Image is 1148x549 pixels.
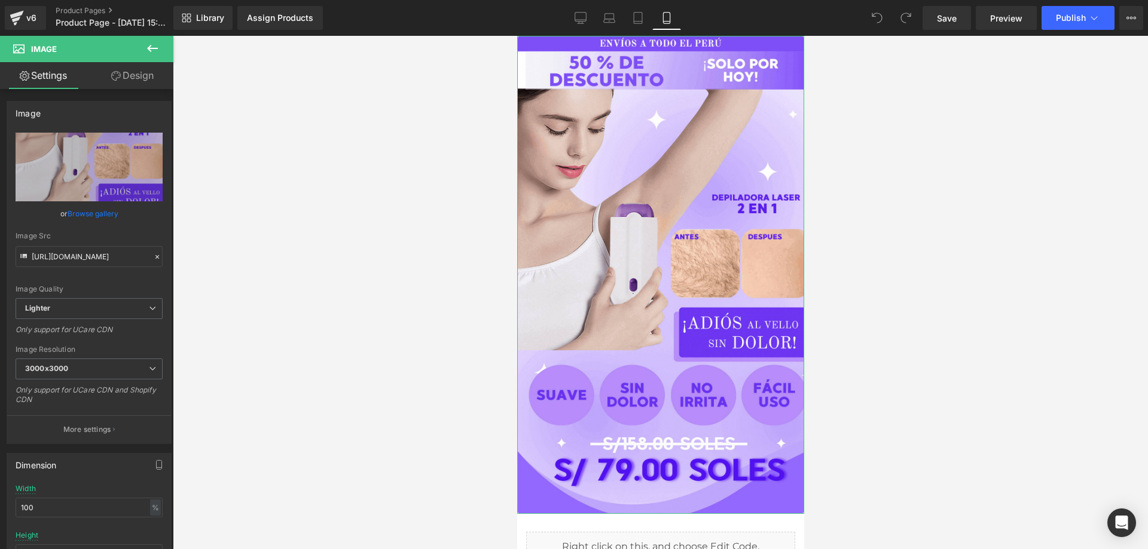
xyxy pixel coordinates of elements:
div: Assign Products [247,13,313,23]
a: Product Pages [56,6,193,16]
a: Tablet [624,6,652,30]
input: Link [16,246,163,267]
div: Width [16,484,36,493]
a: Preview [976,6,1037,30]
a: New Library [173,6,233,30]
button: More settings [7,415,171,443]
a: Desktop [566,6,595,30]
div: Image Quality [16,285,163,293]
input: auto [16,498,163,517]
b: 3000x3000 [25,364,68,373]
div: % [150,499,161,516]
a: Laptop [595,6,624,30]
span: Library [196,13,224,23]
div: Image [16,102,41,118]
a: Browse gallery [68,203,118,224]
span: Product Page - [DATE] 15:30:32 [56,18,170,27]
button: Undo [865,6,889,30]
span: Save [937,12,957,24]
div: or [16,207,163,220]
button: Redo [894,6,918,30]
div: Dimension [16,453,57,470]
span: Image [31,44,57,54]
div: Image Src [16,232,163,240]
div: Image Resolution [16,345,163,354]
div: Open Intercom Messenger [1107,508,1136,537]
a: v6 [5,6,46,30]
a: Mobile [652,6,681,30]
div: Only support for UCare CDN and Shopify CDN [16,385,163,412]
p: More settings [63,424,111,435]
b: Lighter [25,303,50,312]
span: Preview [990,12,1022,24]
div: v6 [24,10,39,26]
div: Height [16,531,38,539]
div: Only support for UCare CDN [16,325,163,342]
span: Publish [1056,13,1086,23]
button: More [1119,6,1143,30]
a: Design [89,62,176,89]
button: Publish [1042,6,1115,30]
